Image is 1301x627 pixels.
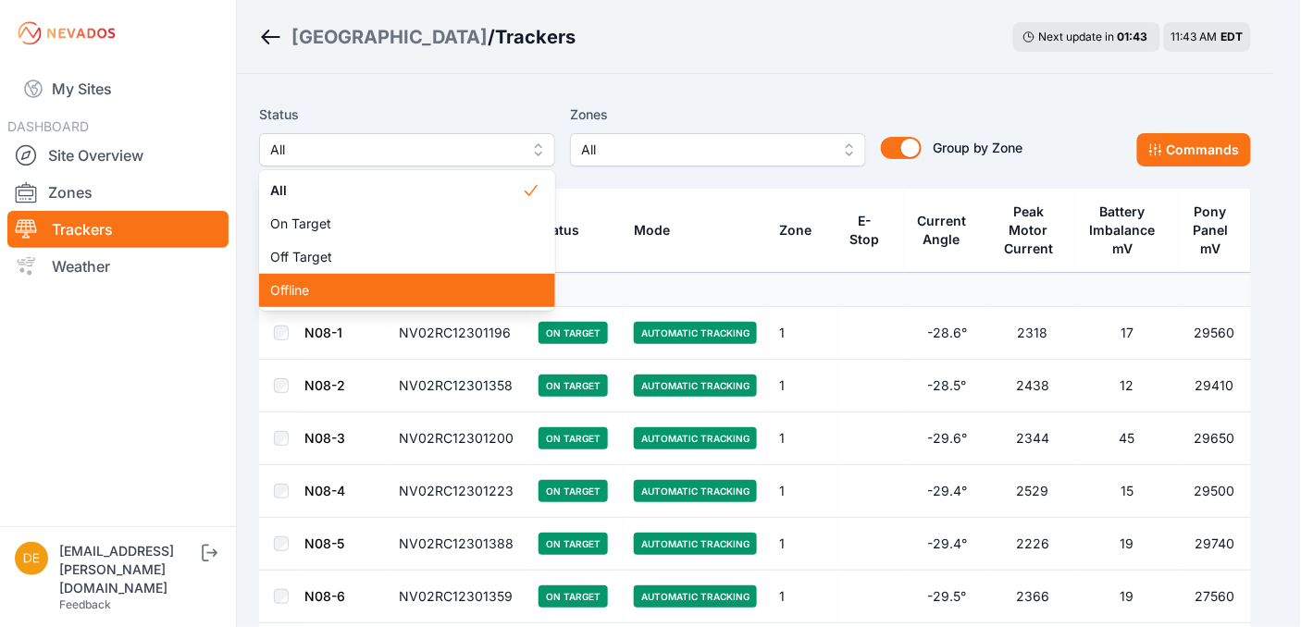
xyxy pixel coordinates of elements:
span: Offline [270,281,522,300]
div: All [259,170,555,311]
span: All [270,139,518,161]
span: On Target [270,215,522,233]
span: Off Target [270,248,522,266]
span: All [270,181,522,200]
button: All [259,133,555,166]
